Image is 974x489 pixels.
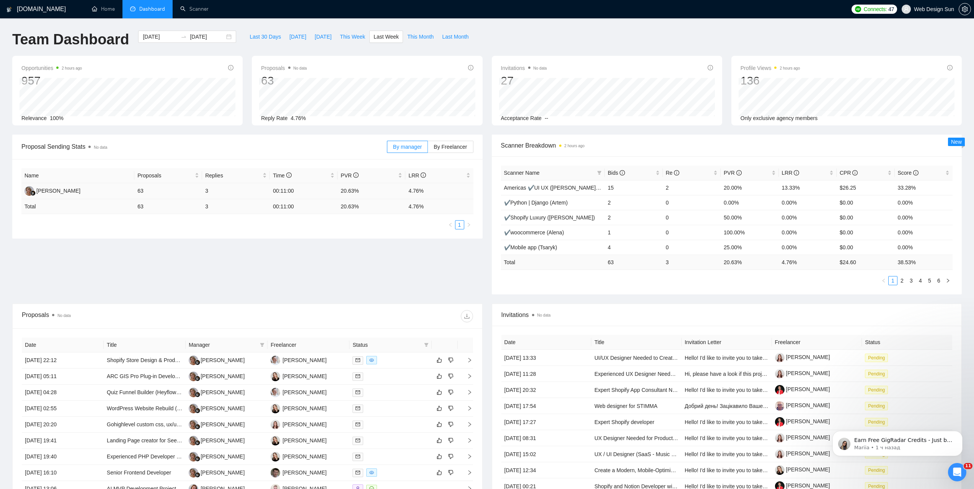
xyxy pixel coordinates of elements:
li: 2 [897,276,907,285]
span: user [904,6,909,12]
li: 3 [907,276,916,285]
a: MC[PERSON_NAME] [189,357,245,363]
span: dislike [448,437,454,444]
span: Proposals [137,171,193,180]
span: like [437,470,442,476]
span: PVR [724,170,742,176]
button: dislike [446,452,455,461]
span: Proposals [261,63,307,73]
a: UX / UI Designer (SaaS - Music Community Builder) [594,451,718,457]
span: info-circle [708,65,713,70]
button: Средство выбора GIF-файла [24,250,30,257]
a: ARC GIS Pro Plug-in Development [107,373,190,379]
img: MC [189,356,198,365]
button: dislike [446,356,455,365]
span: mail [356,438,360,443]
span: This Month [407,32,434,41]
span: info-circle [353,172,359,178]
img: MC [189,388,198,397]
span: mail [356,470,360,475]
div: 18 августа [6,114,147,124]
p: В сети последние 15 мин [37,10,104,17]
button: dislike [446,372,455,381]
img: MC [189,404,198,413]
a: [PERSON_NAME] [775,402,830,408]
img: AL [271,436,280,445]
span: info-circle [794,170,799,175]
span: Relevance [21,115,47,121]
a: Pending [865,403,891,409]
button: dislike [446,404,455,413]
img: MC [189,468,198,478]
button: like [435,468,444,477]
div: [PERSON_NAME] [201,452,245,461]
img: MC [189,436,198,445]
div: [PERSON_NAME] [201,388,245,396]
img: c1pZJS8kLbrTMT8S6mlGyAY1_-cwt7w-mHy4hEAlKaYqn0LChNapOLa6Rq74q1bNfe [775,401,785,411]
div: Привіт! Підкажіть, будь ласка, чи приходили взагалі сповіщення в потрібний канал раніше? Поки що ... [12,159,119,227]
a: setting [959,6,971,12]
a: Create a Modern, Mobile-Optimized Booking Website (WordPress + Elementor Pro) [594,467,793,473]
a: Expert Shopify developer [594,419,654,425]
a: [PERSON_NAME] [775,386,830,392]
a: [PERSON_NAME] [775,466,830,473]
a: PP[PERSON_NAME] [271,469,326,475]
span: info-circle [947,65,953,70]
img: gigradar-bm.png [195,456,200,461]
a: Pending [865,370,891,377]
div: 27 [501,73,547,88]
div: [PERSON_NAME] [282,436,326,445]
span: left [881,278,886,283]
img: MC [189,452,198,461]
h1: Team Dashboard [12,31,129,49]
span: dashboard [130,6,135,11]
span: filter [423,339,430,351]
div: [PERSON_NAME] [201,420,245,429]
span: [DATE] [315,32,331,41]
span: Opportunities [21,63,82,73]
a: Americas ✔UI UX ([PERSON_NAME]) (many posts) [504,185,630,191]
div: [PERSON_NAME] [36,187,80,195]
a: MC[PERSON_NAME] [189,421,245,427]
img: gigradar-bm.png [195,392,200,397]
li: 1 [888,276,897,285]
a: AL[PERSON_NAME] [271,405,326,411]
span: info-circle [620,170,625,175]
button: dislike [446,436,455,445]
span: mail [356,390,360,395]
img: MC [24,186,34,196]
a: UI/UX Designer Needed to Create Marketplace Platform in Figma (Modeled After [DOMAIN_NAME]) [594,355,832,361]
span: right [467,223,471,227]
time: 2 hours ago [564,144,585,148]
img: PP [271,468,280,478]
img: MC [189,372,198,381]
div: [PERSON_NAME] [201,436,245,445]
img: gigradar-bm.png [195,408,200,413]
span: PVR [341,172,359,179]
li: 1 [455,220,464,229]
span: 4.76% [291,115,306,121]
span: dislike [448,453,454,460]
span: info-circle [852,170,858,175]
span: Last Month [442,32,468,41]
span: mail [356,406,360,411]
button: Last Month [438,31,473,43]
span: info-circle [228,65,233,70]
button: download [461,310,473,322]
button: [DATE] [285,31,310,43]
span: dislike [448,405,454,411]
div: 63 [261,73,307,88]
a: AL[PERSON_NAME] [271,453,326,459]
div: [PERSON_NAME] [201,468,245,477]
img: c1lA9BsF5ekLmkb4qkoMBbm_RNtTuon5aV-MajedG1uHbc9xb_758DYF03Xihb5AW5 [775,465,785,475]
a: 5 [925,276,934,285]
a: 1 [455,221,464,229]
a: Shopify Store Design & Product Setup [107,357,197,363]
button: Last Week [369,31,403,43]
p: Message from Mariia, sent 1 ч назад [33,29,132,36]
a: Experienced PHP Developer Needed for SaaS Project [107,453,236,460]
span: Connects: [864,5,887,13]
div: [PERSON_NAME] [282,388,326,396]
span: Scanner Breakdown [501,141,953,150]
h1: Dima [37,4,52,10]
